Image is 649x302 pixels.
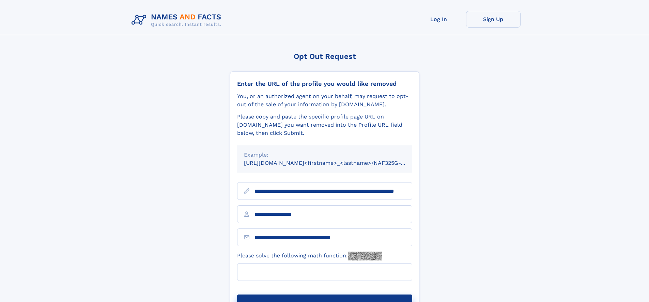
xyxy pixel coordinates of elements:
label: Please solve the following math function: [237,252,382,260]
small: [URL][DOMAIN_NAME]<firstname>_<lastname>/NAF325G-xxxxxxxx [244,160,425,166]
img: Logo Names and Facts [129,11,227,29]
div: Please copy and paste the specific profile page URL on [DOMAIN_NAME] you want removed into the Pr... [237,113,412,137]
div: You, or an authorized agent on your behalf, may request to opt-out of the sale of your informatio... [237,92,412,109]
div: Example: [244,151,405,159]
a: Sign Up [466,11,521,28]
div: Enter the URL of the profile you would like removed [237,80,412,88]
div: Opt Out Request [230,52,419,61]
a: Log In [412,11,466,28]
